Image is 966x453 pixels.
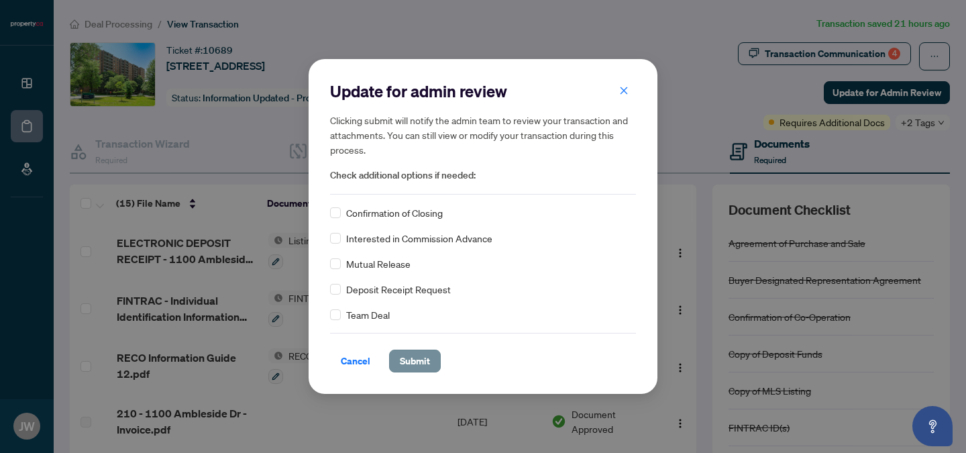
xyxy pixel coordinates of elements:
[400,350,430,372] span: Submit
[330,81,636,102] h2: Update for admin review
[619,86,629,95] span: close
[912,406,953,446] button: Open asap
[346,205,443,220] span: Confirmation of Closing
[346,256,411,271] span: Mutual Release
[389,350,441,372] button: Submit
[330,350,381,372] button: Cancel
[346,282,451,297] span: Deposit Receipt Request
[346,307,390,322] span: Team Deal
[341,350,370,372] span: Cancel
[330,113,636,157] h5: Clicking submit will notify the admin team to review your transaction and attachments. You can st...
[330,168,636,183] span: Check additional options if needed:
[346,231,492,246] span: Interested in Commission Advance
